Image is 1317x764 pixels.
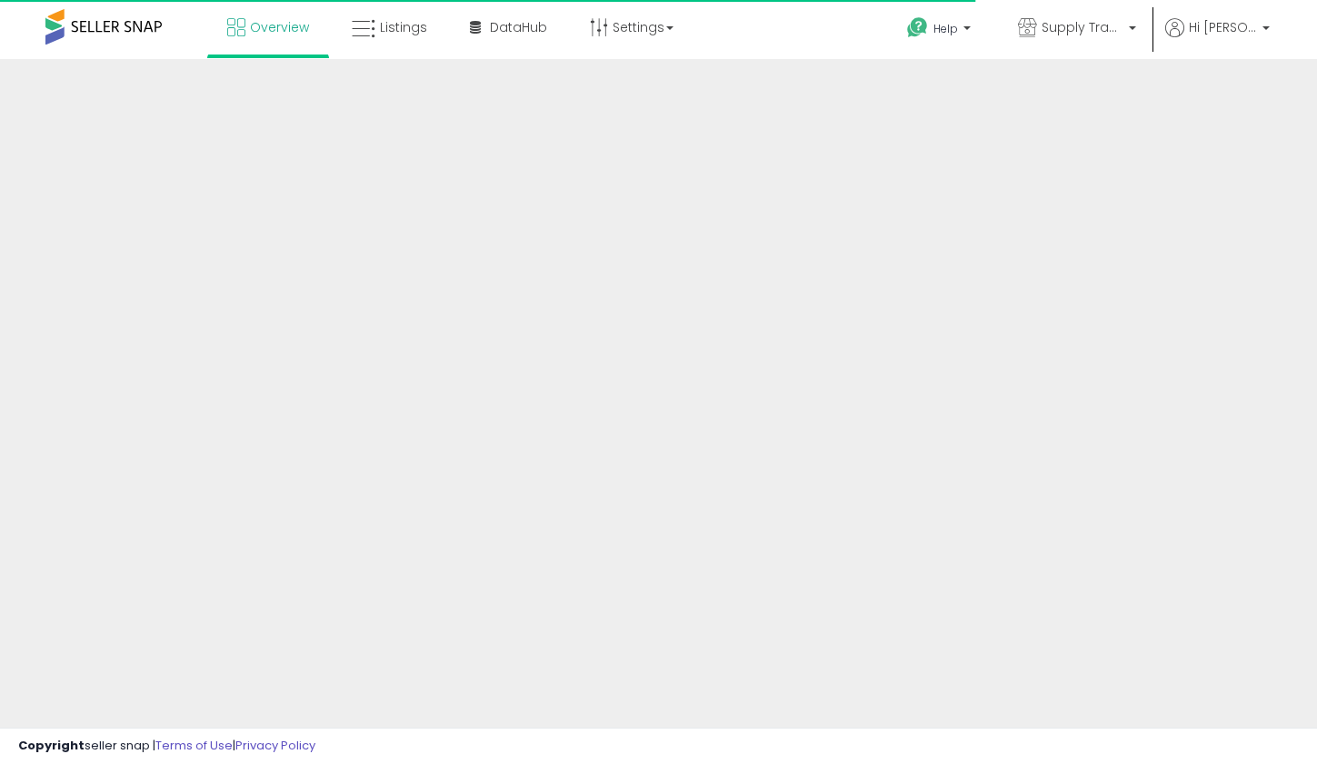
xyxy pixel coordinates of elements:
span: DataHub [490,18,547,36]
a: Terms of Use [155,737,233,754]
span: Overview [250,18,309,36]
span: Hi [PERSON_NAME] [1189,18,1257,36]
a: Hi [PERSON_NAME] [1165,18,1270,59]
div: seller snap | | [18,738,315,755]
span: Help [933,21,958,36]
i: Get Help [906,16,929,39]
a: Privacy Policy [235,737,315,754]
span: Listings [380,18,427,36]
span: Supply Trade LLC [1042,18,1123,36]
strong: Copyright [18,737,85,754]
a: Help [893,3,989,59]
